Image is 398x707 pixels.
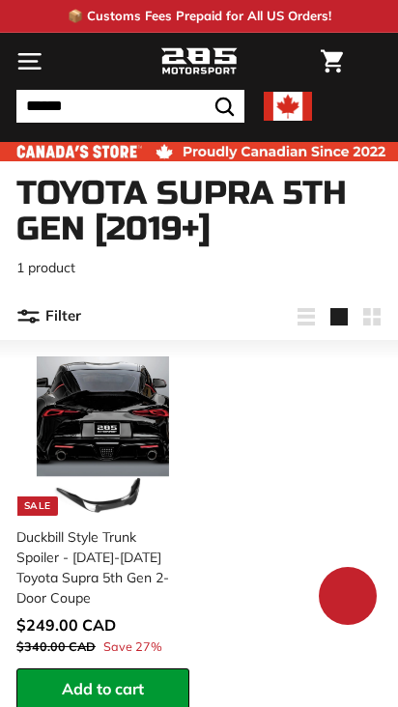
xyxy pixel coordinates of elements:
[16,90,244,123] input: Search
[16,350,189,668] a: Sale Duckbill Style Trunk Spoiler - [DATE]-[DATE] Toyota Supra 5th Gen 2-Door Coupe Save 27%
[311,34,353,89] a: Cart
[16,638,96,654] span: $340.00 CAD
[16,294,81,340] button: Filter
[17,496,58,516] div: Sale
[16,176,382,248] h1: Toyota Supra 5th Gen [2019+]
[16,615,116,635] span: $249.00 CAD
[160,45,238,78] img: Logo_285_Motorsport_areodynamics_components
[62,679,144,698] span: Add to cart
[16,258,382,278] p: 1 product
[68,7,331,26] p: 📦 Customs Fees Prepaid for All US Orders!
[313,567,383,630] inbox-online-store-chat: Shopify online store chat
[103,637,162,656] span: Save 27%
[16,527,178,608] div: Duckbill Style Trunk Spoiler - [DATE]-[DATE] Toyota Supra 5th Gen 2-Door Coupe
